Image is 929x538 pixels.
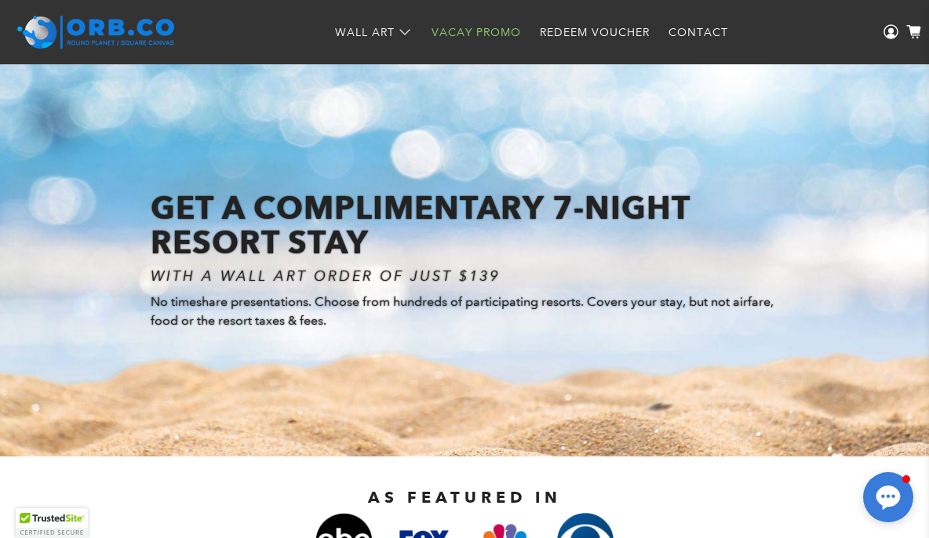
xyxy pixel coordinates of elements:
[16,508,88,538] div: TrustedSite Certified
[151,267,500,285] i: WITH A WALL ART ORDER OF JUST $139
[96,488,833,507] h2: AS FEATURED IN
[422,12,530,53] a: Vacay Promo
[863,472,913,522] button: Open chat window
[659,12,738,53] a: Contact
[151,294,774,328] span: No timeshare presentations. Choose from hundreds of participating resorts. Covers your stay, but ...
[530,12,659,53] a: Redeem Voucher
[326,12,422,53] a: Wall Art
[151,191,778,260] h1: GET A COMPLIMENTARY 7-NIGHT RESORT STAY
